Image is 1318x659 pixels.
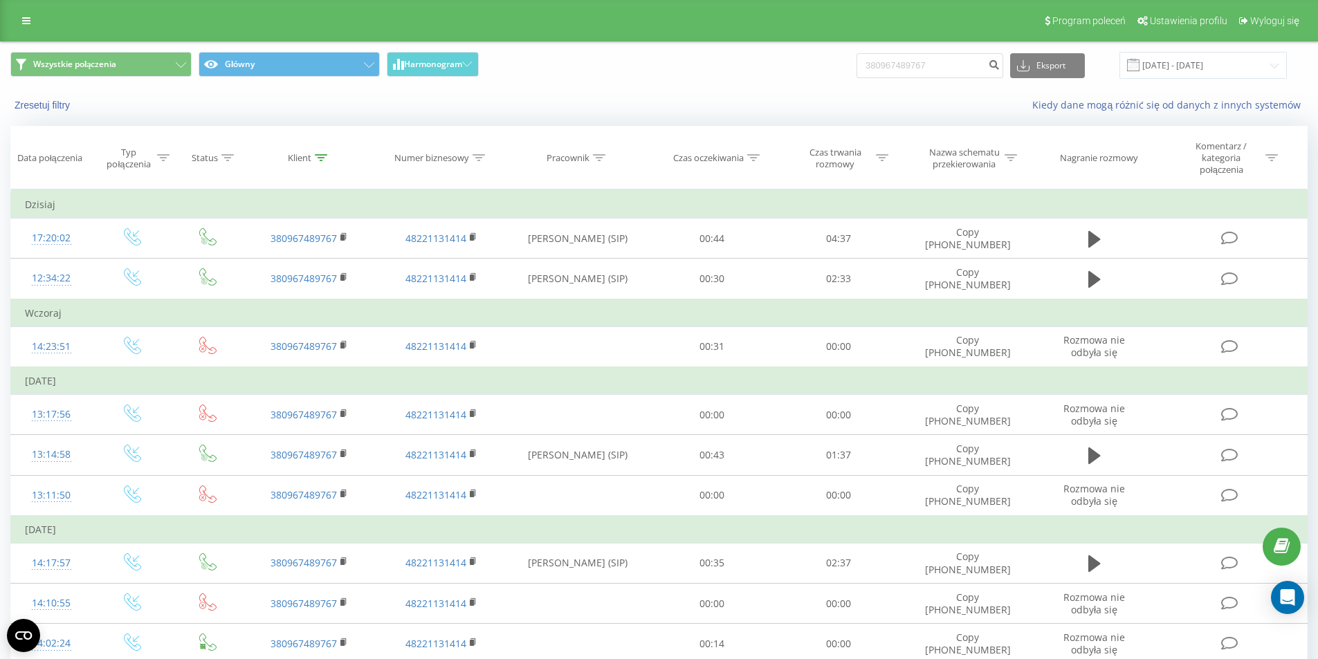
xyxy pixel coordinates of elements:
[271,637,337,650] a: 380967489767
[901,475,1033,516] td: Copy [PHONE_NUMBER]
[901,543,1033,583] td: Copy [PHONE_NUMBER]
[776,259,902,299] td: 02:33
[271,340,337,353] a: 380967489767
[798,147,872,170] div: Czas trwania rozmowy
[649,543,776,583] td: 00:35
[507,259,649,299] td: [PERSON_NAME] (SIP)
[649,395,776,435] td: 00:00
[271,408,337,421] a: 380967489767
[1063,482,1125,508] span: Rozmowa nie odbyła się
[901,219,1033,259] td: Copy [PHONE_NUMBER]
[405,556,466,569] a: 48221131414
[11,367,1308,395] td: [DATE]
[776,435,902,475] td: 01:37
[11,516,1308,544] td: [DATE]
[271,556,337,569] a: 380967489767
[776,584,902,624] td: 00:00
[404,59,462,69] span: Harmonogram
[25,550,78,577] div: 14:17:57
[405,408,466,421] a: 48221131414
[271,488,337,501] a: 380967489767
[776,543,902,583] td: 02:37
[901,326,1033,367] td: Copy [PHONE_NUMBER]
[547,152,589,164] div: Pracownik
[387,52,479,77] button: Harmonogram
[192,152,218,164] div: Status
[25,482,78,509] div: 13:11:50
[405,340,466,353] a: 48221131414
[405,488,466,501] a: 48221131414
[199,52,380,77] button: Główny
[776,326,902,367] td: 00:00
[271,232,337,245] a: 380967489767
[11,299,1308,327] td: Wczoraj
[649,584,776,624] td: 00:00
[507,435,649,475] td: [PERSON_NAME] (SIP)
[17,152,82,164] div: Data połączenia
[1010,53,1085,78] button: Eksport
[271,448,337,461] a: 380967489767
[1250,15,1299,26] span: Wyloguj się
[33,59,116,70] span: Wszystkie połączenia
[1052,15,1126,26] span: Program poleceń
[776,395,902,435] td: 00:00
[7,619,40,652] button: Open CMP widget
[1181,140,1262,176] div: Komentarz / kategoria połączenia
[25,401,78,428] div: 13:17:56
[1063,402,1125,427] span: Rozmowa nie odbyła się
[649,259,776,299] td: 00:30
[405,272,466,285] a: 48221131414
[1063,333,1125,359] span: Rozmowa nie odbyła się
[1063,631,1125,656] span: Rozmowa nie odbyła się
[1271,581,1304,614] div: Open Intercom Messenger
[25,590,78,617] div: 14:10:55
[405,597,466,610] a: 48221131414
[901,435,1033,475] td: Copy [PHONE_NUMBER]
[1150,15,1227,26] span: Ustawienia profilu
[507,543,649,583] td: [PERSON_NAME] (SIP)
[25,630,78,657] div: 14:02:24
[1032,98,1308,111] a: Kiedy dane mogą różnić się od danych z innych systemów
[901,395,1033,435] td: Copy [PHONE_NUMBER]
[10,99,77,111] button: Zresetuj filtry
[25,225,78,252] div: 17:20:02
[673,152,744,164] div: Czas oczekiwania
[927,147,1001,170] div: Nazwa schematu przekierowania
[405,637,466,650] a: 48221131414
[104,147,153,170] div: Typ połączenia
[405,232,466,245] a: 48221131414
[649,326,776,367] td: 00:31
[649,475,776,516] td: 00:00
[901,259,1033,299] td: Copy [PHONE_NUMBER]
[857,53,1003,78] input: Wyszukiwanie według numeru
[394,152,469,164] div: Numer biznesowy
[25,441,78,468] div: 13:14:58
[405,448,466,461] a: 48221131414
[776,219,902,259] td: 04:37
[649,219,776,259] td: 00:44
[901,584,1033,624] td: Copy [PHONE_NUMBER]
[776,475,902,516] td: 00:00
[649,435,776,475] td: 00:43
[271,272,337,285] a: 380967489767
[271,597,337,610] a: 380967489767
[1063,591,1125,616] span: Rozmowa nie odbyła się
[10,52,192,77] button: Wszystkie połączenia
[11,191,1308,219] td: Dzisiaj
[25,265,78,292] div: 12:34:22
[288,152,311,164] div: Klient
[507,219,649,259] td: [PERSON_NAME] (SIP)
[25,333,78,360] div: 14:23:51
[1060,152,1138,164] div: Nagranie rozmowy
